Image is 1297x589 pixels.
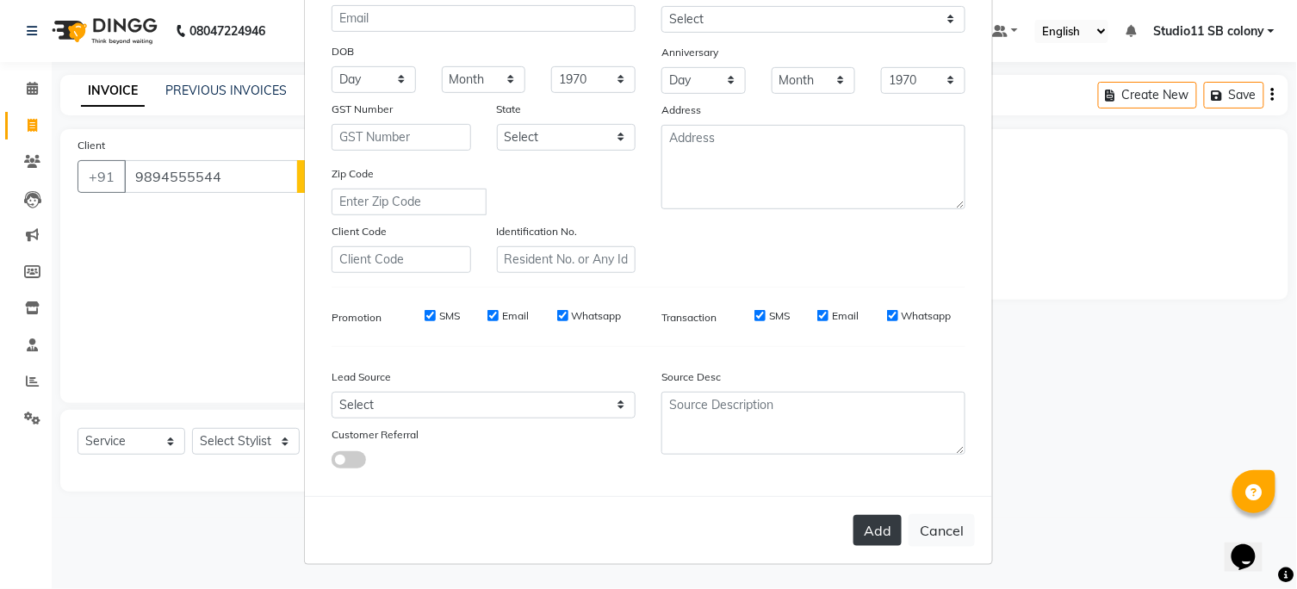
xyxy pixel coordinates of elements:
label: SMS [769,308,790,324]
button: Add [853,515,902,546]
input: Email [332,5,636,32]
label: Source Desc [661,369,721,385]
label: Anniversary [661,45,718,60]
label: Address [661,102,701,118]
label: DOB [332,44,354,59]
input: Enter Zip Code [332,189,487,215]
label: Promotion [332,310,382,325]
label: Identification No. [497,224,578,239]
label: GST Number [332,102,393,117]
label: Whatsapp [902,308,952,324]
label: Email [832,308,859,324]
label: SMS [439,308,460,324]
input: Client Code [332,246,471,273]
input: Resident No. or Any Id [497,246,636,273]
label: Whatsapp [572,308,622,324]
label: Lead Source [332,369,391,385]
label: Customer Referral [332,427,419,443]
label: Zip Code [332,166,374,182]
label: Client Code [332,224,387,239]
input: GST Number [332,124,471,151]
label: State [497,102,522,117]
button: Cancel [909,514,975,547]
iframe: chat widget [1225,520,1280,572]
label: Transaction [661,310,717,325]
label: Email [502,308,529,324]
